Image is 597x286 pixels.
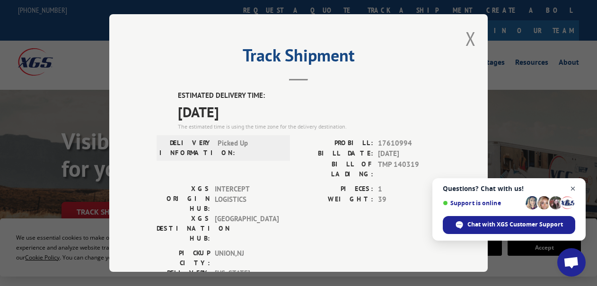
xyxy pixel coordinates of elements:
[378,138,440,149] span: 17610994
[157,248,210,268] label: PICKUP CITY:
[157,214,210,243] label: XGS DESTINATION HUB:
[218,138,281,158] span: Picked Up
[215,248,279,268] span: UNION , NJ
[378,148,440,159] span: [DATE]
[298,138,373,149] label: PROBILL:
[465,26,476,51] button: Close modal
[157,184,210,214] label: XGS ORIGIN HUB:
[178,122,440,131] div: The estimated time is using the time zone for the delivery destination.
[178,101,440,122] span: [DATE]
[298,184,373,195] label: PIECES:
[467,220,563,229] span: Chat with XGS Customer Support
[443,216,575,234] div: Chat with XGS Customer Support
[443,185,575,192] span: Questions? Chat with us!
[378,194,440,205] span: 39
[443,199,522,207] span: Support is online
[567,183,579,195] span: Close chat
[215,214,279,243] span: [GEOGRAPHIC_DATA]
[157,49,440,67] h2: Track Shipment
[178,90,440,101] label: ESTIMATED DELIVERY TIME:
[298,194,373,205] label: WEIGHT:
[298,148,373,159] label: BILL DATE:
[215,184,279,214] span: INTERCEPT LOGISTICS
[298,159,373,179] label: BILL OF LADING:
[378,184,440,195] span: 1
[378,159,440,179] span: TMP 140319
[159,138,213,158] label: DELIVERY INFORMATION:
[557,248,586,277] div: Open chat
